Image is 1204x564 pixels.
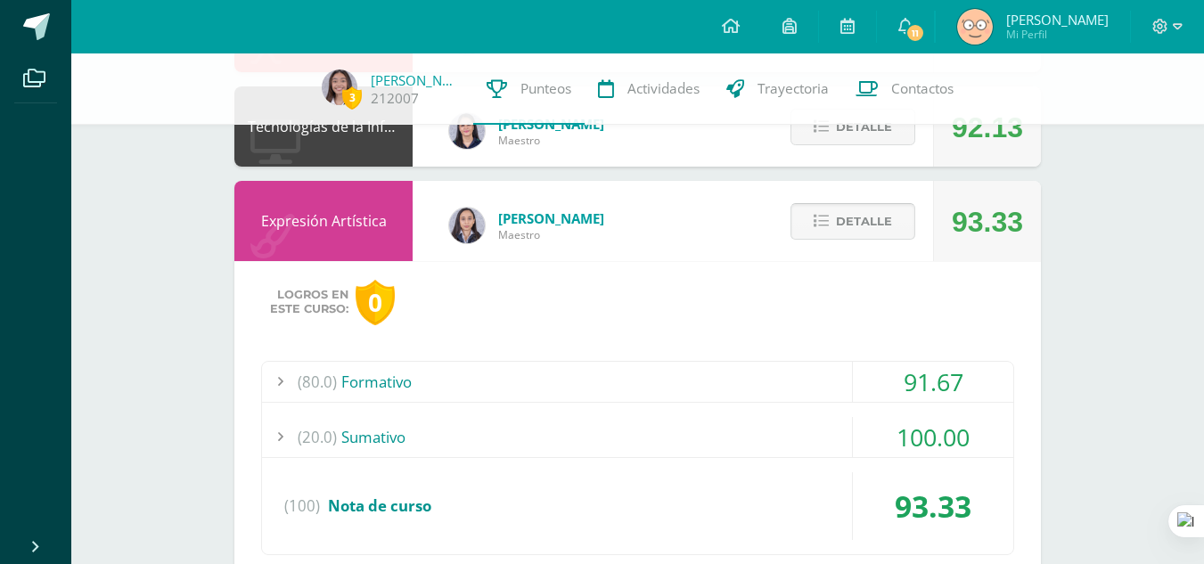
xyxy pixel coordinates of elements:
[713,53,842,125] a: Trayectoria
[342,86,362,109] span: 3
[270,288,348,316] span: Logros en este curso:
[758,79,829,98] span: Trayectoria
[585,53,713,125] a: Actividades
[498,227,604,242] span: Maestro
[790,203,915,240] button: Detalle
[952,182,1023,262] div: 93.33
[1006,27,1109,42] span: Mi Perfil
[842,53,967,125] a: Contactos
[853,362,1013,402] div: 91.67
[957,9,993,45] img: 0efa06bf55d835d7f677146712b902f1.png
[328,495,431,516] span: Nota de curso
[322,69,357,105] img: a4edf9b3286cfd43df08ece18344d72f.png
[1006,11,1109,29] span: [PERSON_NAME]
[853,472,1013,540] div: 93.33
[836,205,892,238] span: Detalle
[952,87,1023,168] div: 92.13
[298,417,337,457] span: (20.0)
[498,209,604,227] span: [PERSON_NAME]
[234,181,413,261] div: Expresión Artística
[298,362,337,402] span: (80.0)
[853,417,1013,457] div: 100.00
[790,109,915,145] button: Detalle
[449,113,485,149] img: dbcf09110664cdb6f63fe058abfafc14.png
[891,79,954,98] span: Contactos
[234,86,413,167] div: Tecnologías de la Información y la Comunicación 5
[905,23,925,43] span: 11
[627,79,700,98] span: Actividades
[262,417,1013,457] div: Sumativo
[449,208,485,243] img: 35694fb3d471466e11a043d39e0d13e5.png
[356,280,395,325] div: 0
[836,110,892,143] span: Detalle
[371,71,460,89] a: [PERSON_NAME]
[262,362,1013,402] div: Formativo
[284,472,320,540] span: (100)
[498,133,604,148] span: Maestro
[520,79,571,98] span: Punteos
[371,89,419,108] a: 212007
[473,53,585,125] a: Punteos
